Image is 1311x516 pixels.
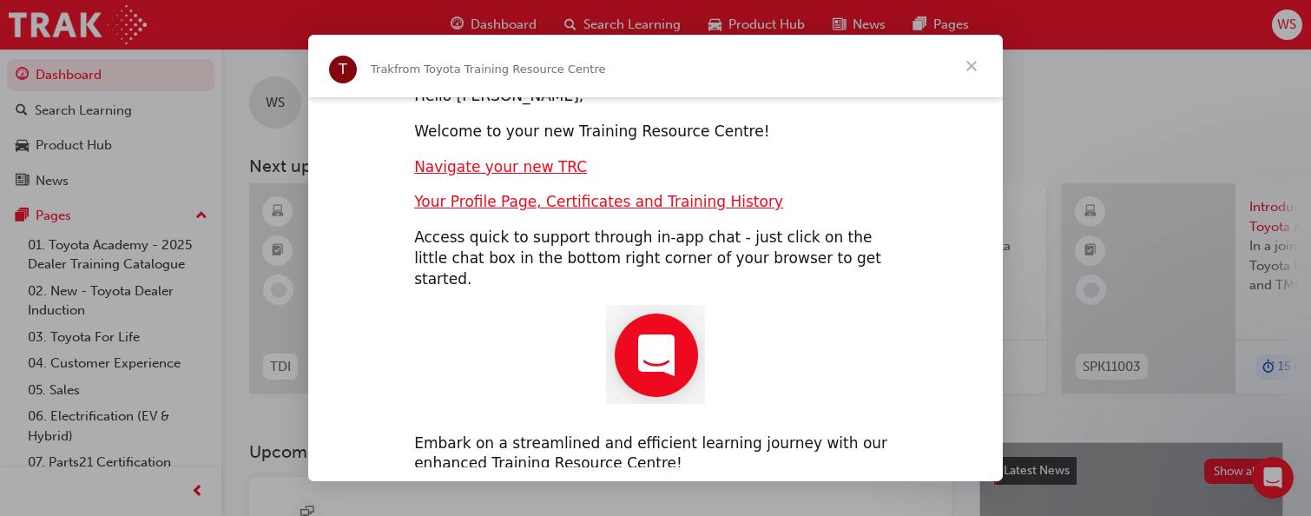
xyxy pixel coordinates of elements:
span: from Toyota Training Resource Centre [394,63,606,76]
div: Access quick to support through in-app chat - just click on the little chat box in the bottom rig... [414,228,897,289]
div: Profile image for Trak [329,56,357,83]
a: Navigate your new TRC [414,158,587,175]
div: Welcome to your new Training Resource Centre! [414,122,897,142]
span: Close [940,35,1003,97]
span: Trak [371,63,394,76]
div: Embark on a streamlined and efficient learning journey with our enhanced Training Resource Centre! [414,433,897,475]
a: Your Profile Page, Certificates and Training History [414,193,783,210]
